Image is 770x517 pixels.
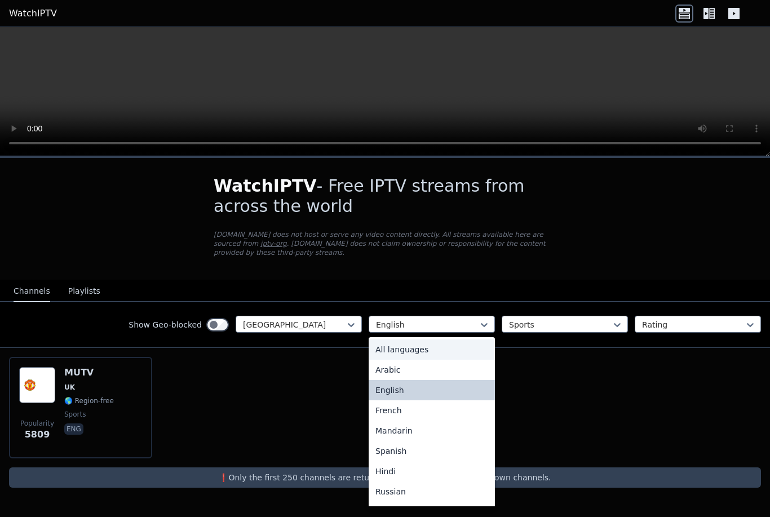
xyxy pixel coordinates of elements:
[369,481,495,502] div: Russian
[369,339,495,360] div: All languages
[214,176,556,216] h1: - Free IPTV streams from across the world
[20,419,54,428] span: Popularity
[64,410,86,419] span: sports
[369,380,495,400] div: English
[25,428,50,441] span: 5809
[14,281,50,302] button: Channels
[369,441,495,461] div: Spanish
[9,7,57,20] a: WatchIPTV
[369,421,495,441] div: Mandarin
[14,472,756,483] p: ❗️Only the first 250 channels are returned, use the filters to narrow down channels.
[19,367,55,403] img: MUTV
[214,230,556,257] p: [DOMAIN_NAME] does not host or serve any video content directly. All streams available here are s...
[64,383,75,392] span: UK
[369,461,495,481] div: Hindi
[129,319,202,330] label: Show Geo-blocked
[68,281,100,302] button: Playlists
[64,396,114,405] span: 🌎 Region-free
[369,360,495,380] div: Arabic
[260,240,287,248] a: iptv-org
[64,423,83,435] p: eng
[64,367,114,378] h6: MUTV
[214,176,317,196] span: WatchIPTV
[369,400,495,421] div: French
